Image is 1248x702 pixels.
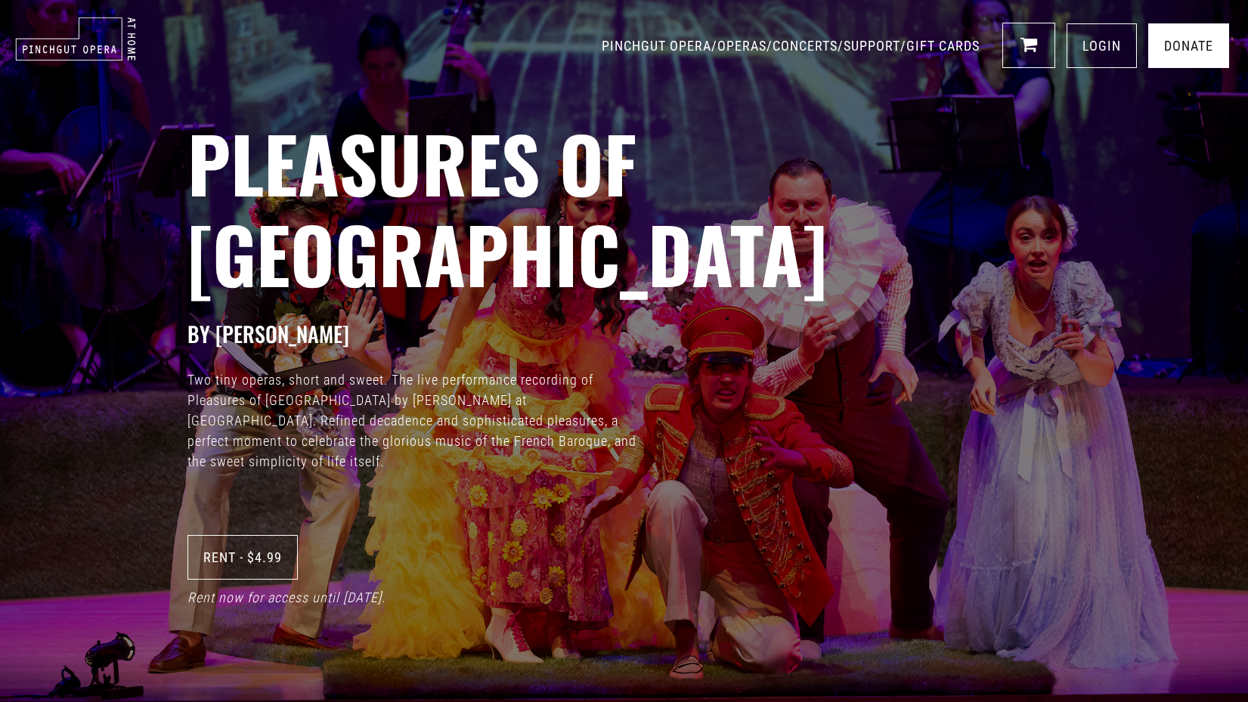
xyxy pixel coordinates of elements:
[602,38,983,54] span: / / / /
[187,370,641,472] p: Two tiny operas, short and sweet. The live performance recording of Pleasures of [GEOGRAPHIC_DATA...
[187,321,1248,347] h3: BY [PERSON_NAME]
[773,38,838,54] a: CONCERTS
[187,117,1248,298] h2: Pleasures of [GEOGRAPHIC_DATA]
[906,38,980,54] a: GIFT CARDS
[844,38,900,54] a: SUPPORT
[602,38,711,54] a: PINCHGUT OPERA
[1067,23,1137,68] a: LOGIN
[15,17,136,61] img: pinchgut_at_home_negative_logo.svg
[187,535,298,580] a: Rent - $4.99
[1148,23,1229,68] a: Donate
[717,38,766,54] a: OPERAS
[187,589,386,605] i: Rent now for access until [DATE].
